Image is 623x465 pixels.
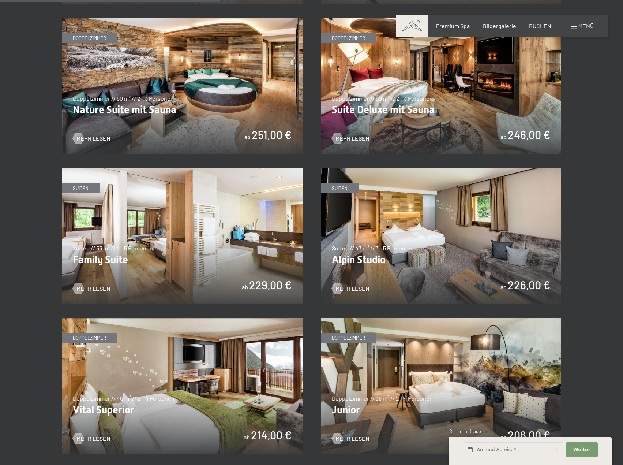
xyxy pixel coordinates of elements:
span: Weiter [573,446,590,453]
a: Family Suite [62,169,303,173]
a: BUCHEN [529,22,551,29]
img: Family Suite [62,168,303,304]
span: Mehr Lesen [335,435,369,443]
a: Mehr Lesen [73,435,110,443]
span: Mehr Lesen [335,134,369,142]
img: Alpin Studio [321,168,562,304]
a: Bildergalerie [483,22,516,29]
a: Vital Superior [62,319,303,323]
img: Vital Superior [62,318,303,454]
a: Mehr Lesen [332,284,369,293]
a: Junior [321,319,562,323]
a: Mehr Lesen [332,435,369,443]
span: Menü [578,22,594,29]
a: Mehr Lesen [73,134,110,142]
a: Premium Spa [436,22,470,29]
img: Nature Suite mit Sauna [62,18,303,154]
button: Weiter [566,442,597,457]
span: Schnellanfrage [449,428,481,434]
a: Nature Suite mit Sauna [62,19,303,23]
span: Mehr Lesen [76,134,110,142]
a: Alpin Studio [321,169,562,173]
img: Suite Deluxe mit Sauna [321,18,562,154]
img: Junior [321,318,562,454]
a: Suite Deluxe mit Sauna [321,19,562,23]
a: Mehr Lesen [73,284,110,293]
a: Mehr Lesen [332,134,369,142]
span: Mehr Lesen [76,435,110,443]
span: Mehr Lesen [76,284,110,293]
span: Mehr Lesen [335,284,369,293]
